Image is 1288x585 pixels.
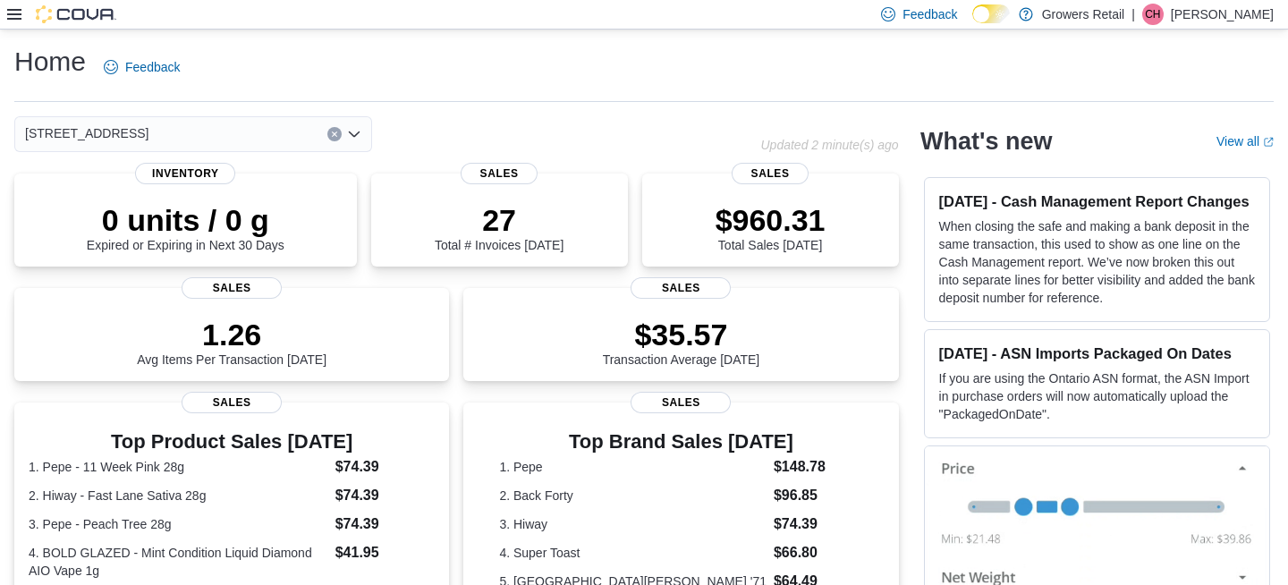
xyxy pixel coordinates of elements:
[920,127,1052,156] h2: What's new
[1042,4,1125,25] p: Growers Retail
[499,431,862,453] h3: Top Brand Sales [DATE]
[939,369,1255,423] p: If you are using the Ontario ASN format, the ASN Import in purchase orders will now automatically...
[335,542,436,564] dd: $41.95
[182,277,282,299] span: Sales
[347,127,361,141] button: Open list of options
[902,5,957,23] span: Feedback
[335,513,436,535] dd: $74.39
[327,127,342,141] button: Clear input
[335,485,436,506] dd: $74.39
[1171,4,1274,25] p: [PERSON_NAME]
[97,49,187,85] a: Feedback
[135,163,235,184] span: Inventory
[939,217,1255,307] p: When closing the safe and making a bank deposit in the same transaction, this used to show as one...
[774,485,863,506] dd: $96.85
[435,202,563,238] p: 27
[972,4,1010,23] input: Dark Mode
[29,431,435,453] h3: Top Product Sales [DATE]
[137,317,326,352] p: 1.26
[182,392,282,413] span: Sales
[631,277,731,299] span: Sales
[36,5,116,23] img: Cova
[335,456,436,478] dd: $74.39
[760,138,898,152] p: Updated 2 minute(s) ago
[499,458,767,476] dt: 1. Pepe
[499,515,767,533] dt: 3. Hiway
[14,44,86,80] h1: Home
[29,487,328,504] dt: 2. Hiway - Fast Lane Sativa 28g
[87,202,284,238] p: 0 units / 0 g
[972,23,973,24] span: Dark Mode
[603,317,760,367] div: Transaction Average [DATE]
[774,456,863,478] dd: $148.78
[435,202,563,252] div: Total # Invoices [DATE]
[732,163,809,184] span: Sales
[25,123,148,144] span: [STREET_ADDRESS]
[939,344,1255,362] h3: [DATE] - ASN Imports Packaged On Dates
[1263,137,1274,148] svg: External link
[939,192,1255,210] h3: [DATE] - Cash Management Report Changes
[29,515,328,533] dt: 3. Pepe - Peach Tree 28g
[603,317,760,352] p: $35.57
[774,513,863,535] dd: $74.39
[1145,4,1160,25] span: CH
[499,544,767,562] dt: 4. Super Toast
[716,202,826,252] div: Total Sales [DATE]
[29,458,328,476] dt: 1. Pepe - 11 Week Pink 28g
[774,542,863,564] dd: $66.80
[1131,4,1135,25] p: |
[1216,134,1274,148] a: View allExternal link
[87,202,284,252] div: Expired or Expiring in Next 30 Days
[1142,4,1164,25] div: Carter Habel
[631,392,731,413] span: Sales
[461,163,538,184] span: Sales
[125,58,180,76] span: Feedback
[137,317,326,367] div: Avg Items Per Transaction [DATE]
[499,487,767,504] dt: 2. Back Forty
[716,202,826,238] p: $960.31
[29,544,328,580] dt: 4. BOLD GLAZED - Mint Condition Liquid Diamond AIO Vape 1g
